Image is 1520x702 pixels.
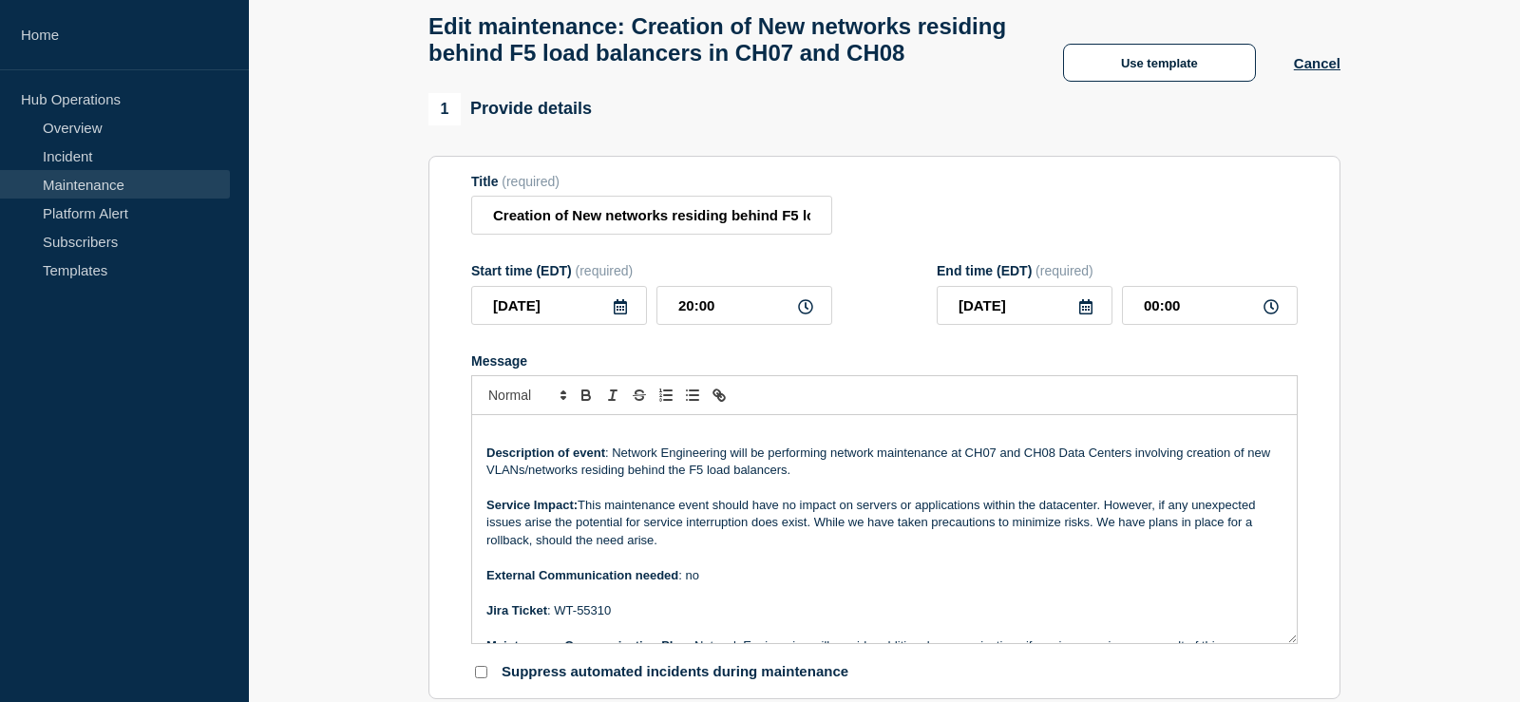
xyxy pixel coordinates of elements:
button: Use template [1063,44,1256,82]
p: : Network Engineering will be performing network maintenance at CH07 and CH08 Data Centers involv... [486,445,1282,480]
strong: Jira Ticket [486,603,547,617]
div: Start time (EDT) [471,263,832,278]
input: Suppress automated incidents during maintenance [475,666,487,678]
p: : WT-55310 [486,602,1282,619]
span: Font size [480,384,573,407]
button: Toggle bold text [573,384,599,407]
button: Toggle strikethrough text [626,384,653,407]
h1: Edit maintenance: Creation of New networks residing behind F5 load balancers in CH07 and CH08 [428,13,1025,66]
button: Toggle bulleted list [679,384,706,407]
strong: Service Impact: [486,498,578,512]
strong: Description of event [486,446,605,460]
button: Toggle link [706,384,732,407]
div: Message [472,415,1297,643]
div: Message [471,353,1298,369]
div: Provide details [428,93,592,125]
input: HH:MM [1122,286,1298,325]
p: : Network Engineering will provide additional communications if any issues arise as a result of t... [486,637,1282,673]
button: Toggle italic text [599,384,626,407]
p: This maintenance event should have no impact on servers or applications within the datacenter. Ho... [486,497,1282,549]
span: (required) [576,263,634,278]
p: : no [486,567,1282,584]
span: 1 [428,93,461,125]
input: YYYY-MM-DD [471,286,647,325]
button: Toggle ordered list [653,384,679,407]
input: YYYY-MM-DD [937,286,1112,325]
span: (required) [1035,263,1093,278]
input: Title [471,196,832,235]
div: Title [471,174,832,189]
strong: External Communication needed [486,568,678,582]
strong: Maintenance Communication Plan [486,638,688,653]
p: Suppress automated incidents during maintenance [502,663,848,681]
button: Cancel [1294,55,1340,71]
span: (required) [502,174,560,189]
input: HH:MM [656,286,832,325]
div: End time (EDT) [937,263,1298,278]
